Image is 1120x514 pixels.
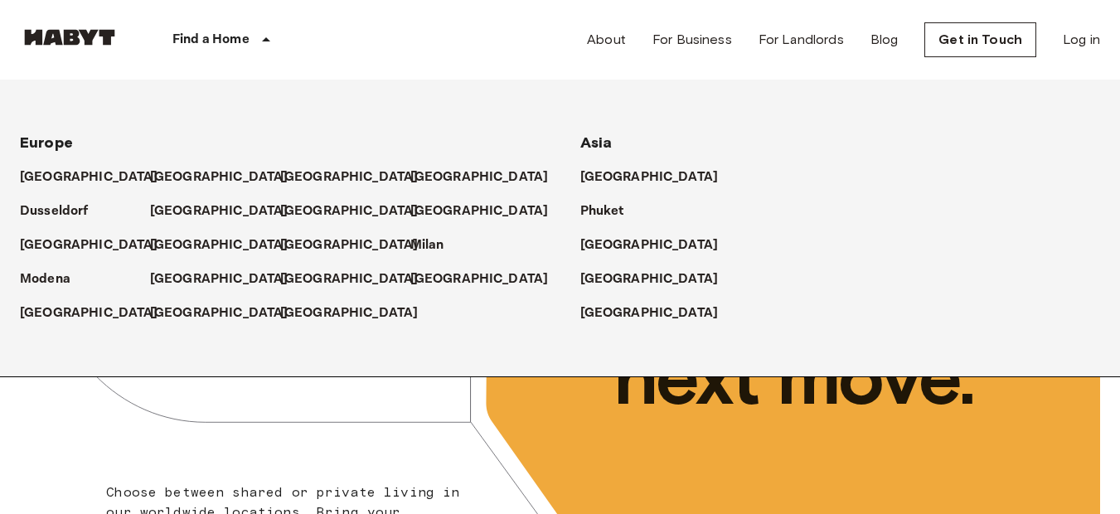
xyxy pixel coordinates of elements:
a: [GEOGRAPHIC_DATA] [410,201,565,221]
a: Modena [20,269,87,289]
p: [GEOGRAPHIC_DATA] [580,269,719,289]
a: [GEOGRAPHIC_DATA] [280,167,435,187]
p: [GEOGRAPHIC_DATA] [20,303,158,323]
p: Milan [410,235,444,255]
p: Modena [20,269,70,289]
p: [GEOGRAPHIC_DATA] [150,201,288,221]
a: Milan [410,235,461,255]
a: About [587,30,626,50]
a: [GEOGRAPHIC_DATA] [280,201,435,221]
p: [GEOGRAPHIC_DATA] [280,269,419,289]
p: [GEOGRAPHIC_DATA] [280,167,419,187]
a: [GEOGRAPHIC_DATA] [20,303,175,323]
a: Blog [870,30,899,50]
a: [GEOGRAPHIC_DATA] [410,269,565,289]
p: [GEOGRAPHIC_DATA] [580,167,719,187]
p: [GEOGRAPHIC_DATA] [280,201,419,221]
a: [GEOGRAPHIC_DATA] [280,269,435,289]
span: Europe [20,133,73,152]
a: [GEOGRAPHIC_DATA] [150,167,305,187]
p: [GEOGRAPHIC_DATA] [580,235,719,255]
a: [GEOGRAPHIC_DATA] [150,303,305,323]
a: [GEOGRAPHIC_DATA] [280,235,435,255]
a: Get in Touch [924,22,1036,57]
a: For Landlords [759,30,844,50]
a: [GEOGRAPHIC_DATA] [280,303,435,323]
a: [GEOGRAPHIC_DATA] [580,167,735,187]
p: Dusseldorf [20,201,89,221]
a: [GEOGRAPHIC_DATA] [150,201,305,221]
a: [GEOGRAPHIC_DATA] [410,167,565,187]
p: [GEOGRAPHIC_DATA] [150,235,288,255]
p: [GEOGRAPHIC_DATA] [280,303,419,323]
p: [GEOGRAPHIC_DATA] [280,235,419,255]
a: Phuket [580,201,641,221]
a: [GEOGRAPHIC_DATA] [20,167,175,187]
img: Habyt [20,29,119,46]
p: [GEOGRAPHIC_DATA] [150,269,288,289]
a: [GEOGRAPHIC_DATA] [580,235,735,255]
a: Dusseldorf [20,201,105,221]
p: [GEOGRAPHIC_DATA] [580,303,719,323]
a: [GEOGRAPHIC_DATA] [150,269,305,289]
p: Find a Home [172,30,250,50]
p: [GEOGRAPHIC_DATA] [20,167,158,187]
a: [GEOGRAPHIC_DATA] [150,235,305,255]
span: Asia [580,133,613,152]
a: [GEOGRAPHIC_DATA] [580,269,735,289]
a: Log in [1063,30,1100,50]
p: [GEOGRAPHIC_DATA] [20,235,158,255]
p: [GEOGRAPHIC_DATA] [410,201,549,221]
a: For Business [652,30,732,50]
a: [GEOGRAPHIC_DATA] [580,303,735,323]
p: Phuket [580,201,624,221]
a: [GEOGRAPHIC_DATA] [20,235,175,255]
p: [GEOGRAPHIC_DATA] [150,167,288,187]
p: [GEOGRAPHIC_DATA] [150,303,288,323]
p: [GEOGRAPHIC_DATA] [410,269,549,289]
p: [GEOGRAPHIC_DATA] [410,167,549,187]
